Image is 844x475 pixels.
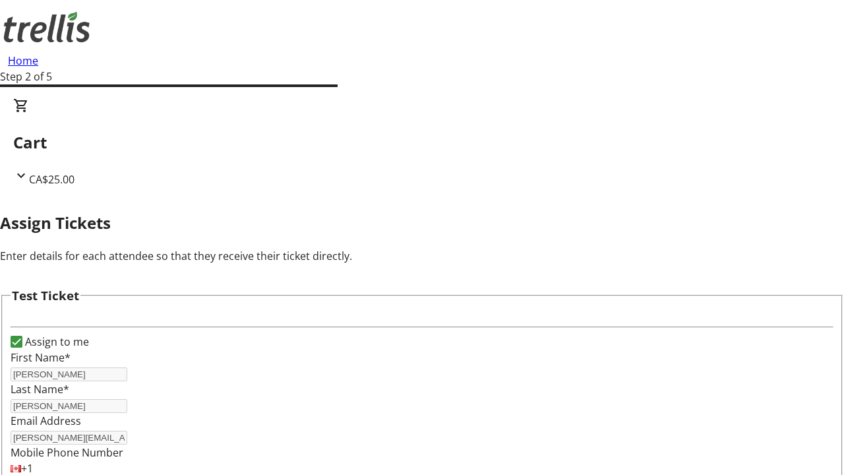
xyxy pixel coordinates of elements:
[11,350,71,365] label: First Name*
[11,414,81,428] label: Email Address
[12,286,79,305] h3: Test Ticket
[11,445,123,460] label: Mobile Phone Number
[29,172,75,187] span: CA$25.00
[11,382,69,396] label: Last Name*
[13,131,831,154] h2: Cart
[22,334,89,350] label: Assign to me
[13,98,831,187] div: CartCA$25.00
